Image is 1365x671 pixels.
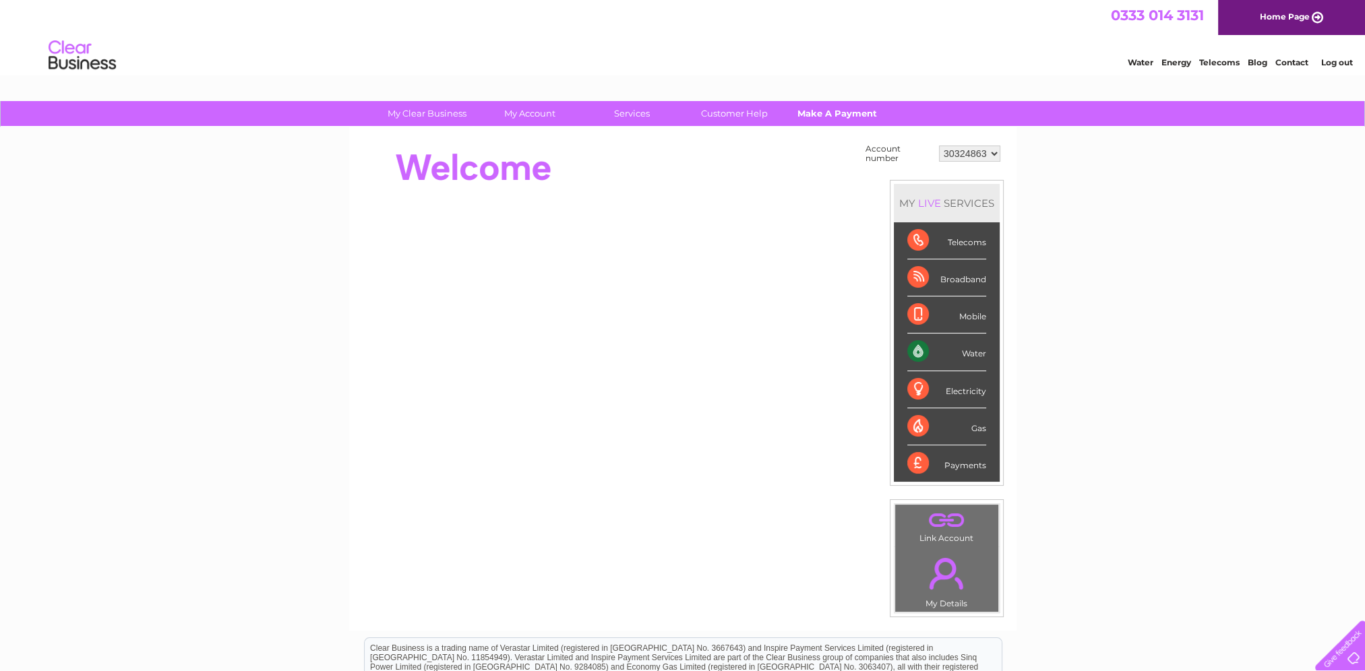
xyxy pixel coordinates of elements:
td: My Details [894,546,999,612]
img: logo.png [48,35,117,76]
a: Blog [1248,57,1267,67]
a: My Clear Business [371,101,483,126]
a: My Account [474,101,585,126]
div: MY SERVICES [894,184,1000,222]
td: Link Account [894,504,999,546]
a: Water [1128,57,1153,67]
div: Broadband [907,259,986,296]
a: Log out [1321,57,1353,67]
div: Gas [907,408,986,445]
a: 0333 014 3131 [1111,7,1204,24]
div: Mobile [907,296,986,333]
div: Telecoms [907,222,986,259]
a: Energy [1161,57,1191,67]
div: Water [907,333,986,371]
a: Make A Payment [781,101,892,126]
div: Electricity [907,371,986,408]
div: Clear Business is a trading name of Verastar Limited (registered in [GEOGRAPHIC_DATA] No. 3667643... [365,7,1002,65]
div: LIVE [915,197,944,210]
td: Account number [862,141,936,166]
a: Services [576,101,688,126]
div: Payments [907,445,986,482]
a: . [899,550,995,597]
a: Contact [1275,57,1308,67]
a: . [899,508,995,532]
a: Customer Help [679,101,790,126]
a: Telecoms [1199,57,1240,67]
